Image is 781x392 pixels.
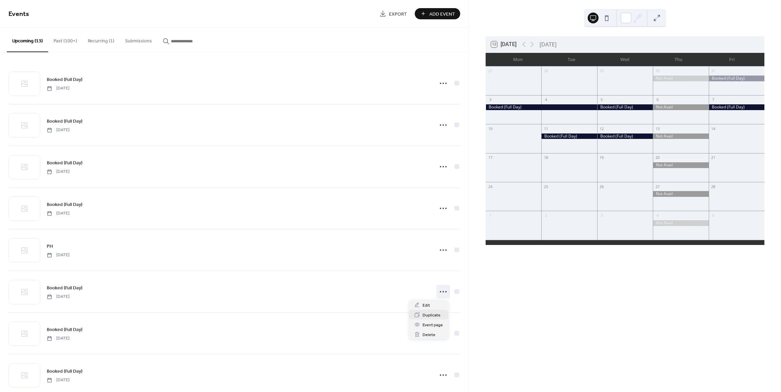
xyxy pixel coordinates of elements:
div: 4 [655,213,660,218]
div: 29 [599,68,604,74]
button: Recurring (1) [82,27,120,51]
div: Thu [652,53,705,66]
span: Add Event [429,11,455,18]
a: PH [47,242,53,250]
span: Booked (Full Day) [47,285,82,292]
div: 19 [599,155,604,160]
div: 21 [711,155,716,160]
div: 10 [488,126,493,131]
div: 27 [655,184,660,189]
div: Not Avail [653,162,708,168]
div: 6 [655,97,660,102]
div: 4 [543,97,548,102]
div: Not Avail [653,191,708,197]
div: 18 [543,155,548,160]
div: 25 [543,184,548,189]
div: Booked (Full Day) [597,104,653,110]
span: Event page [423,322,443,329]
button: Past (100+) [48,27,82,51]
a: Booked (Full Day) [47,159,82,167]
div: 14 [711,126,716,131]
div: Booked (Full Day) [597,133,653,139]
span: [DATE] [47,210,70,216]
span: [DATE] [47,85,70,91]
div: Tue [545,53,598,66]
a: Booked (Full Day) [47,284,82,292]
div: [DATE] [540,40,557,48]
div: Wed [598,53,652,66]
div: 30 [655,68,660,74]
div: 17 [488,155,493,160]
span: [DATE] [47,127,70,133]
span: [DATE] [47,294,70,300]
div: 13 [655,126,660,131]
div: 11 [543,126,548,131]
div: Not Avail [653,76,708,81]
div: 24 [488,184,493,189]
span: PH [47,243,53,250]
div: 1 [488,213,493,218]
span: Booked (Full Day) [47,118,82,125]
span: Booked (Full Day) [47,160,82,167]
div: 26 [599,184,604,189]
span: [DATE] [47,169,70,175]
button: Submissions [120,27,157,51]
span: [DATE] [47,335,70,342]
div: 20 [655,155,660,160]
div: Not Avail [653,133,708,139]
span: Export [389,11,407,18]
span: Booked (Full Day) [47,326,82,333]
span: Duplicate [423,312,441,319]
div: 3 [488,97,493,102]
div: 28 [543,68,548,74]
div: Booked (Full Day) [486,104,597,110]
button: Add Event [415,8,460,19]
span: Events [8,7,29,21]
div: Not Avail [653,104,708,110]
div: Fri [705,53,759,66]
button: Upcoming (13) [7,27,48,52]
div: Booked (Full Day) [541,133,597,139]
div: Not Avail [653,220,708,226]
div: Booked (Full Day) [709,104,764,110]
a: Booked (Full Day) [47,117,82,125]
div: 5 [711,213,716,218]
div: 27 [488,68,493,74]
a: Export [374,8,412,19]
span: Edit [423,302,430,309]
span: [DATE] [47,377,70,383]
span: Delete [423,331,435,338]
div: 5 [599,97,604,102]
div: 28 [711,184,716,189]
div: 3 [599,213,604,218]
a: Booked (Full Day) [47,367,82,375]
a: Booked (Full Day) [47,76,82,83]
div: 7 [711,97,716,102]
div: 31 [711,68,716,74]
a: Booked (Full Day) [47,201,82,208]
a: Booked (Full Day) [47,326,82,333]
span: [DATE] [47,252,70,258]
button: 12[DATE] [489,40,519,49]
div: Mon [491,53,545,66]
div: Booked (Full Day) [709,76,764,81]
div: 12 [599,126,604,131]
div: 2 [543,213,548,218]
